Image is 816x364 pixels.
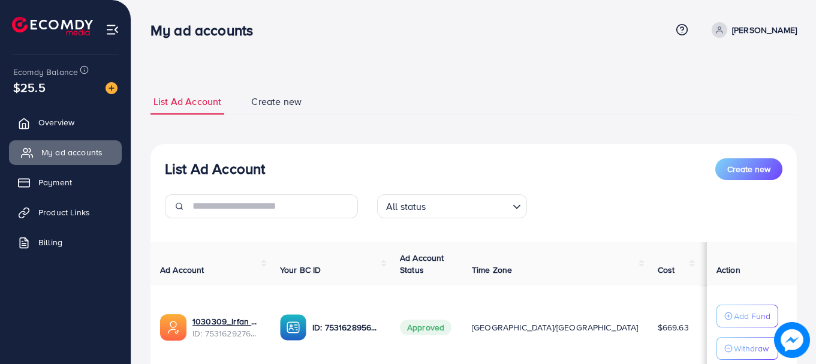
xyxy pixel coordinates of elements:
span: Payment [38,176,72,188]
a: Product Links [9,200,122,224]
a: [PERSON_NAME] [707,22,797,38]
span: My ad accounts [41,146,103,158]
span: Your BC ID [280,264,321,276]
p: [PERSON_NAME] [732,23,797,37]
span: All status [384,198,429,215]
p: Withdraw [734,341,769,356]
a: Payment [9,170,122,194]
img: image [106,82,118,94]
button: Withdraw [716,337,778,360]
span: Approved [400,320,451,335]
span: $669.63 [658,321,689,333]
span: Ecomdy Balance [13,66,78,78]
a: My ad accounts [9,140,122,164]
span: Ad Account [160,264,204,276]
h3: List Ad Account [165,160,265,178]
img: ic-ads-acc.e4c84228.svg [160,314,186,341]
span: Ad Account Status [400,252,444,276]
span: Cost [658,264,675,276]
input: Search for option [430,195,508,215]
div: Search for option [377,194,527,218]
a: Billing [9,230,122,254]
span: ID: 7531629276429434881 [192,327,261,339]
div: <span class='underline'>1030309_Irfan Khan_1753594100109</span></br>7531629276429434881 [192,315,261,340]
p: ID: 7531628956861300737 [312,320,381,335]
span: Product Links [38,206,90,218]
span: Overview [38,116,74,128]
button: Create new [715,158,782,180]
span: [GEOGRAPHIC_DATA]/[GEOGRAPHIC_DATA] [472,321,639,333]
a: Overview [9,110,122,134]
span: Create new [251,95,302,109]
span: List Ad Account [153,95,221,109]
img: image [774,322,810,358]
span: Create new [727,163,770,175]
img: logo [12,17,93,35]
img: menu [106,23,119,37]
button: Add Fund [716,305,778,327]
span: Time Zone [472,264,512,276]
img: ic-ba-acc.ded83a64.svg [280,314,306,341]
h3: My ad accounts [150,22,263,39]
span: Billing [38,236,62,248]
span: Action [716,264,740,276]
span: $25.5 [13,79,46,96]
a: 1030309_Irfan Khan_1753594100109 [192,315,261,327]
p: Add Fund [734,309,770,323]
